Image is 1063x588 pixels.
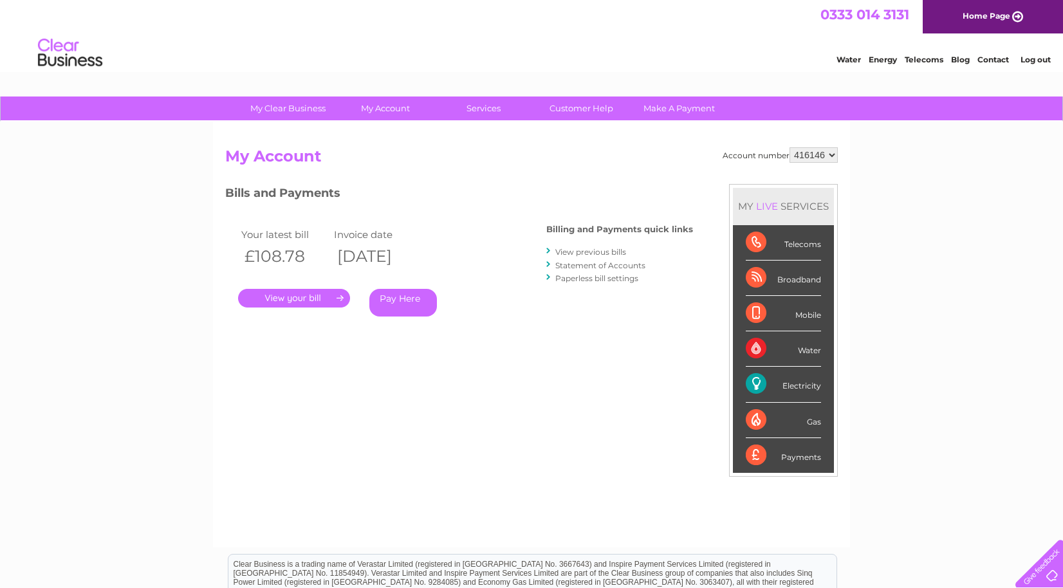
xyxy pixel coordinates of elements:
[746,438,821,473] div: Payments
[626,96,732,120] a: Make A Payment
[837,55,861,64] a: Water
[555,261,645,270] a: Statement of Accounts
[746,331,821,367] div: Water
[546,225,693,234] h4: Billing and Payments quick links
[555,273,638,283] a: Paperless bill settings
[238,226,331,243] td: Your latest bill
[977,55,1009,64] a: Contact
[733,188,834,225] div: MY SERVICES
[235,96,341,120] a: My Clear Business
[723,147,838,163] div: Account number
[905,55,943,64] a: Telecoms
[869,55,897,64] a: Energy
[430,96,537,120] a: Services
[746,403,821,438] div: Gas
[225,147,838,172] h2: My Account
[225,184,693,207] h3: Bills and Payments
[238,289,350,308] a: .
[555,247,626,257] a: View previous bills
[951,55,970,64] a: Blog
[331,243,423,270] th: [DATE]
[746,367,821,402] div: Electricity
[746,296,821,331] div: Mobile
[333,96,439,120] a: My Account
[746,261,821,296] div: Broadband
[331,226,423,243] td: Invoice date
[820,6,909,23] a: 0333 014 3131
[1021,55,1051,64] a: Log out
[228,7,837,62] div: Clear Business is a trading name of Verastar Limited (registered in [GEOGRAPHIC_DATA] No. 3667643...
[528,96,634,120] a: Customer Help
[238,243,331,270] th: £108.78
[369,289,437,317] a: Pay Here
[37,33,103,73] img: logo.png
[753,200,781,212] div: LIVE
[746,225,821,261] div: Telecoms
